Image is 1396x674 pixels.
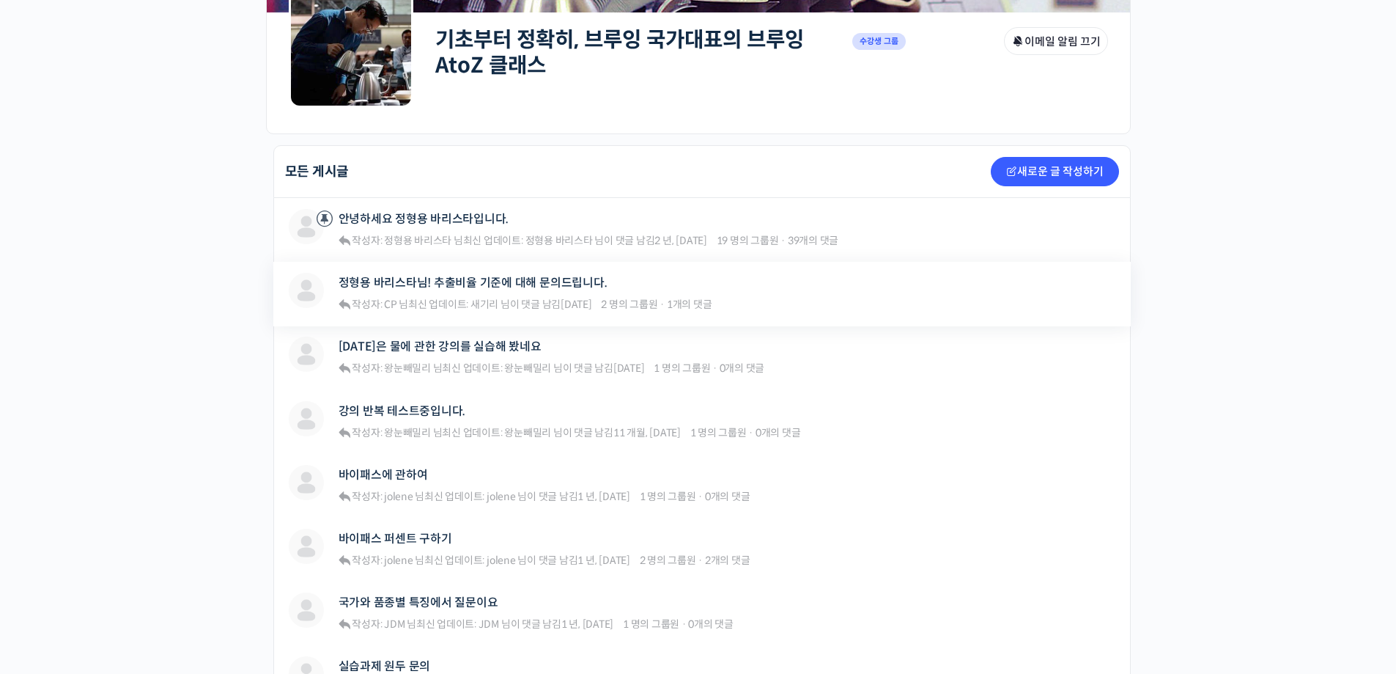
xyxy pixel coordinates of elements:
[682,618,687,631] span: ·
[705,554,750,567] span: 2개의 댓글
[623,618,679,631] span: 1 명의 그룹원
[852,33,906,50] span: 수강생 그룹
[352,554,424,567] span: 작성자: jolene 님
[712,362,717,375] span: ·
[654,362,710,375] span: 1 명의 그룹원
[339,468,428,482] a: 바이패스에 관하여
[134,488,152,499] span: 대화
[523,234,707,247] span: 님이 댓글 남김
[561,298,592,311] a: [DATE]
[339,532,452,546] a: 바이패스 퍼센트 구하기
[698,490,703,503] span: ·
[717,234,779,247] span: 19 명의 그룹원
[504,362,551,375] span: 왕눈빼밀리
[504,426,551,439] span: 왕눈빼밀리
[470,298,498,311] span: 새기리
[285,165,350,178] h2: 모든 게시글
[339,340,542,354] a: [DATE]은 물에 관한 강의를 실습해 봤네요
[484,554,515,567] a: jolene
[339,212,509,226] a: 안녕하세요 정형용 바리스타입니다.
[613,362,645,375] a: [DATE]
[352,618,416,631] span: 작성자: JDM 님
[484,490,630,503] span: 님이 댓글 남김
[352,554,750,567] div: 최신 업데이트:
[352,490,750,503] div: 최신 업데이트:
[352,490,424,503] span: 작성자: jolene 님
[780,234,786,247] span: ·
[97,465,189,502] a: 대화
[352,298,408,311] span: 작성자: CP 님
[476,618,613,631] span: 님이 댓글 남김
[352,362,442,375] span: 작성자: 왕눈빼밀리 님
[523,234,593,247] a: 정형용 바리스타
[352,234,838,247] div: 최신 업데이트:
[502,362,644,375] span: 님이 댓글 남김
[577,490,629,503] a: 1 년, [DATE]
[690,426,747,439] span: 1 명의 그룹원
[502,426,680,439] span: 님이 댓글 남김
[339,404,466,418] a: 강의 반복 테스트중입니다.
[640,554,696,567] span: 2 명의 그룹원
[525,234,593,247] span: 정형용 바리스타
[339,659,431,673] a: 실습과제 원두 문의
[788,234,838,247] span: 39개의 댓글
[660,298,665,311] span: ·
[654,234,706,247] a: 2 년, [DATE]
[352,618,734,631] div: 최신 업데이트:
[640,490,696,503] span: 1 명의 그룹원
[435,26,804,78] a: 기초부터 정확히, 브루잉 국가대표의 브루잉 AtoZ 클래스
[756,426,801,439] span: 0개의 댓글
[502,362,551,375] a: 왕눈빼밀리
[352,426,442,439] span: 작성자: 왕눈빼밀리 님
[720,362,765,375] span: 0개의 댓글
[667,298,712,311] span: 1개의 댓글
[226,487,244,499] span: 설정
[476,618,499,631] a: JDM
[468,298,498,311] a: 새기리
[487,490,516,503] span: jolene
[189,465,281,502] a: 설정
[613,426,681,439] a: 11 개월, [DATE]
[487,554,516,567] span: jolene
[339,276,607,290] a: 정형용 바리스타님! 추출비율 기준에 대해 문의드립니다.
[561,618,613,631] a: 1 년, [DATE]
[46,487,55,499] span: 홈
[698,554,703,567] span: ·
[484,554,630,567] span: 님이 댓글 남김
[339,596,498,609] a: 국가와 품종별 특징에서 질문이요
[705,490,750,503] span: 0개의 댓글
[991,157,1119,186] a: 새로운 글 작성하기
[352,426,800,439] div: 최신 업데이트:
[502,426,551,439] a: 왕눈빼밀리
[352,298,712,311] div: 최신 업데이트:
[748,426,753,439] span: ·
[468,298,591,311] span: 님이 댓글 남김
[601,298,657,311] span: 2 명의 그룹원
[352,362,764,375] div: 최신 업데이트:
[1004,27,1108,55] button: 이메일 알림 끄기
[484,490,515,503] a: jolene
[577,554,629,567] a: 1 년, [DATE]
[352,234,462,247] span: 작성자: 정형용 바리스타 님
[688,618,734,631] span: 0개의 댓글
[479,618,499,631] span: JDM
[4,465,97,502] a: 홈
